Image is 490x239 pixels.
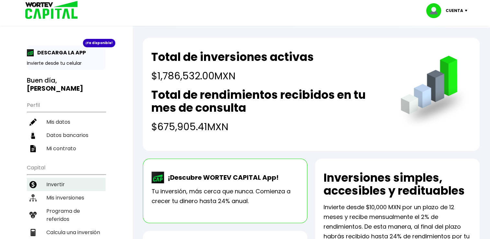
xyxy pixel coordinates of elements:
[29,145,37,152] img: contrato-icon.f2db500c.svg
[27,226,106,239] a: Calcula una inversión
[27,84,83,93] b: [PERSON_NAME]
[29,211,37,219] img: recomiendanos-icon.9b8e9327.svg
[27,191,106,204] a: Mis inversiones
[27,204,106,226] a: Programa de referidos
[27,60,106,67] p: Invierte desde tu celular
[151,88,388,114] h2: Total de rendimientos recibidos en tu mes de consulta
[27,76,106,93] h3: Buen día,
[151,51,314,63] h2: Total de inversiones activas
[165,173,279,182] p: ¡Descubre WORTEV CAPITAL App!
[27,115,106,129] a: Mis datos
[29,119,37,126] img: editar-icon.952d3147.svg
[426,3,446,18] img: profile-image
[151,119,388,134] h4: $675,905.41 MXN
[152,172,165,183] img: wortev-capital-app-icon
[27,142,106,155] a: Mi contrato
[29,229,37,236] img: calculadora-icon.17d418c4.svg
[29,181,37,188] img: invertir-icon.b3b967d7.svg
[398,56,471,129] img: grafica.516fef24.png
[27,129,106,142] a: Datos bancarios
[152,187,299,206] p: Tu inversión, más cerca que nunca. Comienza a crecer tu dinero hasta 24% anual.
[27,49,34,56] img: app-icon
[83,39,115,47] div: ¡Ya disponible!
[27,178,106,191] a: Invertir
[151,69,314,83] h4: $1,786,532.00 MXN
[446,6,463,16] p: Cuenta
[29,194,37,201] img: inversiones-icon.6695dc30.svg
[463,10,472,12] img: icon-down
[34,49,86,57] p: DESCARGA LA APP
[29,132,37,139] img: datos-icon.10cf9172.svg
[324,171,471,197] h2: Inversiones simples, accesibles y redituables
[27,98,106,155] ul: Perfil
